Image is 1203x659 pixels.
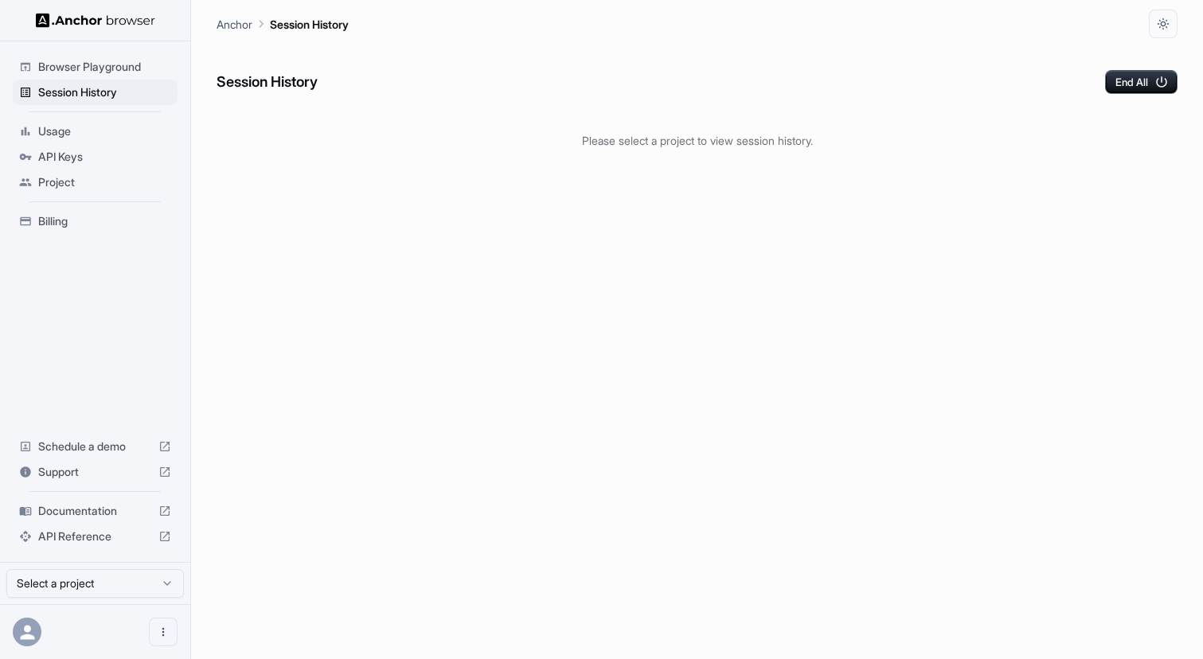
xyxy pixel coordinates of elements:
div: API Reference [13,524,178,549]
nav: breadcrumb [217,15,349,33]
span: Project [38,174,171,190]
div: Session History [13,80,178,105]
span: Support [38,464,152,480]
p: Anchor [217,16,252,33]
span: Usage [38,123,171,139]
button: Open menu [149,618,178,646]
span: Browser Playground [38,59,171,75]
img: Anchor Logo [36,13,155,28]
span: Billing [38,213,171,229]
div: Project [13,170,178,195]
span: Documentation [38,503,152,519]
div: Documentation [13,498,178,524]
p: Session History [270,16,349,33]
div: Schedule a demo [13,434,178,459]
div: Usage [13,119,178,144]
div: Billing [13,209,178,234]
div: Browser Playground [13,54,178,80]
span: API Reference [38,528,152,544]
div: Support [13,459,178,485]
div: API Keys [13,144,178,170]
span: Session History [38,84,171,100]
p: Please select a project to view session history. [217,132,1178,149]
h6: Session History [217,71,318,94]
span: API Keys [38,149,171,165]
button: End All [1105,70,1178,94]
span: Schedule a demo [38,439,152,454]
